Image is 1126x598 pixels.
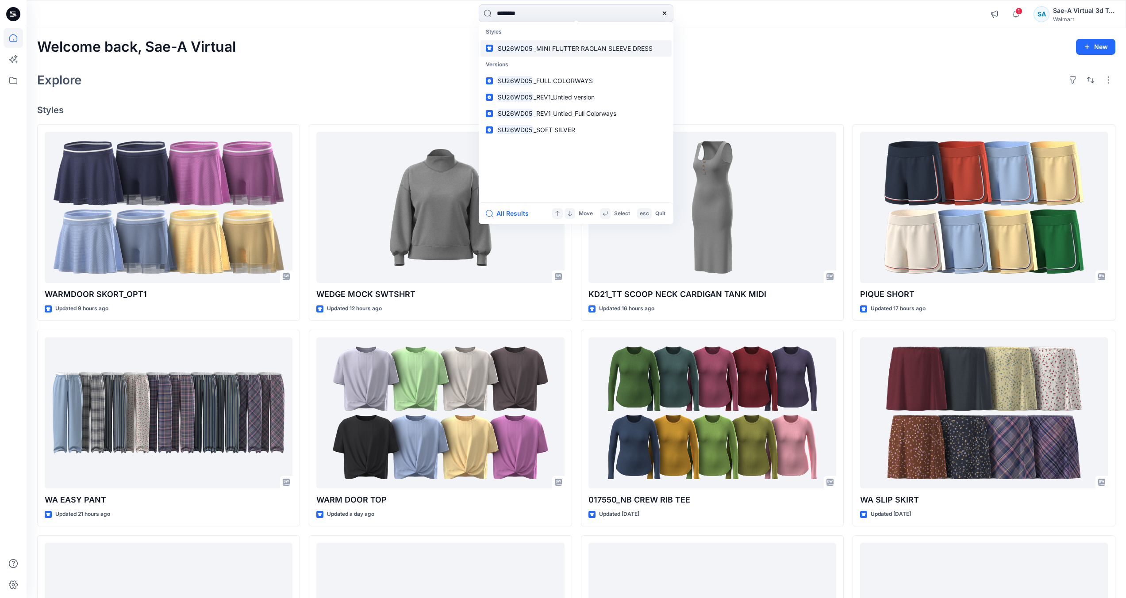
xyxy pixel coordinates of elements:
a: PIQUE SHORT [860,132,1108,283]
a: WARMDOOR SKORT_OPT1 [45,132,292,283]
p: WARM DOOR TOP [316,494,564,506]
a: SU26WD05_REV1_Untied_Full Colorways [480,105,672,122]
p: Updated 12 hours ago [327,304,382,313]
p: Quit [655,209,665,218]
p: WARMDOOR SKORT_OPT1 [45,288,292,301]
p: Updated a day ago [327,510,374,519]
p: Updated 16 hours ago [599,304,654,313]
span: _REV1_Untied_Full Colorways [534,110,616,117]
p: Updated [DATE] [599,510,639,519]
h2: Welcome back, Sae-A Virtual [37,39,236,55]
p: KD21_TT SCOOP NECK CARDIGAN TANK MIDI [588,288,836,301]
a: WARM DOOR TOP [316,337,564,489]
div: Walmart [1053,16,1115,23]
span: _REV1_Untied version [534,93,595,101]
div: Sae-A Virtual 3d Team [1053,5,1115,16]
p: WEDGE MOCK SWTSHRT [316,288,564,301]
p: Move [579,209,593,218]
p: Updated 21 hours ago [55,510,110,519]
mark: SU26WD05 [496,125,534,135]
mark: SU26WD05 [496,43,534,53]
a: 017550_NB CREW RIB TEE [588,337,836,489]
span: 1 [1015,8,1022,15]
h4: Styles [37,105,1115,115]
button: All Results [486,208,534,219]
div: SA [1034,6,1049,22]
a: SU26WD05_REV1_Untied version [480,89,672,105]
span: _MINI FLUTTER RAGLAN SLEEVE DRESS [534,45,653,52]
mark: SU26WD05 [496,76,534,86]
p: Styles [480,24,672,40]
p: Updated 17 hours ago [871,304,926,313]
span: _FULL COLORWAYS [534,77,593,84]
a: SU26WD05_MINI FLUTTER RAGLAN SLEEVE DRESS [480,40,672,57]
h2: Explore [37,73,82,87]
a: WA SLIP SKIRT [860,337,1108,489]
a: SU26WD05_FULL COLORWAYS [480,72,672,89]
span: _SOFT SILVER [534,126,575,133]
a: WEDGE MOCK SWTSHRT [316,132,564,283]
p: 017550_NB CREW RIB TEE [588,494,836,506]
p: WA EASY PANT [45,494,292,506]
mark: SU26WD05 [496,108,534,118]
p: esc [640,209,649,218]
a: SU26WD05_SOFT SILVER [480,122,672,138]
p: Versions [480,57,672,73]
button: New [1076,39,1115,55]
p: Select [614,209,630,218]
p: Updated [DATE] [871,510,911,519]
p: Updated 9 hours ago [55,304,108,313]
p: WA SLIP SKIRT [860,494,1108,506]
a: KD21_TT SCOOP NECK CARDIGAN TANK MIDI [588,132,836,283]
a: WA EASY PANT [45,337,292,489]
p: PIQUE SHORT [860,288,1108,301]
mark: SU26WD05 [496,92,534,102]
